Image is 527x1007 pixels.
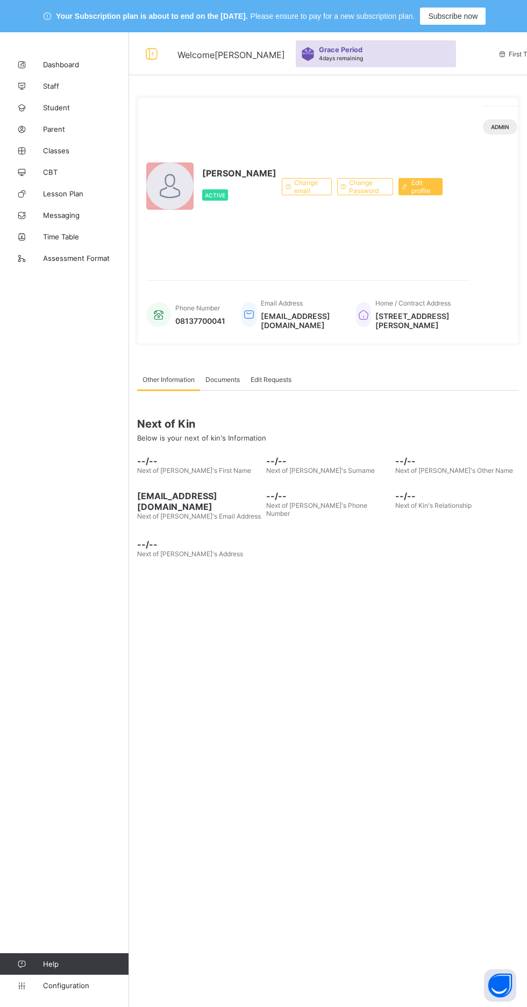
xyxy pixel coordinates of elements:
span: Assessment Format [43,254,129,263]
span: Next of Kin's Relationship [395,501,472,509]
span: CBT [43,168,129,176]
span: Next of [PERSON_NAME]'s Other Name [395,466,513,474]
span: --/-- [266,456,390,466]
span: Next of [PERSON_NAME]'s Address [137,550,243,558]
span: [EMAIL_ADDRESS][DOMAIN_NAME] [137,491,261,512]
span: Configuration [43,981,129,990]
span: Parent [43,125,129,133]
span: Phone Number [175,304,220,312]
span: Classes [43,146,129,155]
span: [EMAIL_ADDRESS][DOMAIN_NAME] [261,311,340,330]
span: Please ensure to pay for a new subscription plan. [251,12,415,20]
span: Your Subscription plan is about to end on the [DATE]. [56,12,247,20]
span: 4 days remaining [319,55,363,61]
span: Email Address [261,299,303,307]
img: sticker-purple.71386a28dfed39d6af7621340158ba97.svg [301,47,315,61]
span: Other Information [143,375,195,384]
span: Subscribe now [428,12,478,20]
span: Student [43,103,129,112]
span: Staff [43,82,129,90]
span: Edit Requests [251,375,291,384]
span: Lesson Plan [43,189,129,198]
span: Home / Contract Address [375,299,451,307]
span: Next of [PERSON_NAME]'s First Name [137,466,251,474]
span: --/-- [137,456,261,466]
span: Help [43,960,129,968]
span: Grace Period [319,46,362,54]
span: [STREET_ADDRESS][PERSON_NAME] [375,311,459,330]
span: Active [205,192,225,198]
span: Dashboard [43,60,129,69]
span: --/-- [266,491,390,501]
span: Next of [PERSON_NAME]'s Surname [266,466,375,474]
span: Admin [491,124,509,130]
span: Welcome [PERSON_NAME] [177,49,285,60]
span: 08137700041 [175,316,225,325]
span: --/-- [395,456,519,466]
span: --/-- [137,539,261,550]
button: Open asap [484,969,516,1002]
span: Next of [PERSON_NAME]'s Phone Number [266,501,367,517]
span: Next of [PERSON_NAME]'s Email Address [137,512,261,520]
span: Change email [294,179,323,195]
span: [PERSON_NAME] [202,168,276,179]
span: Documents [205,375,240,384]
span: Time Table [43,232,129,241]
span: Below is your next of kin's Information [137,434,266,442]
span: Next of Kin [137,417,519,430]
span: Edit profile [411,179,435,195]
span: Change Password [349,179,384,195]
span: Messaging [43,211,129,219]
span: --/-- [395,491,519,501]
